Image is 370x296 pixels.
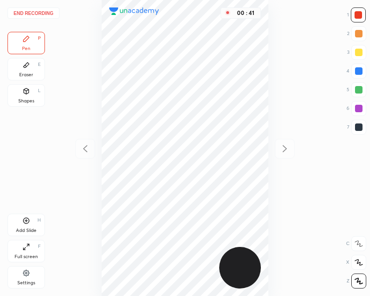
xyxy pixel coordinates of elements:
[19,72,33,77] div: Eraser
[38,36,41,41] div: P
[346,255,366,270] div: X
[347,120,366,135] div: 7
[38,244,41,249] div: F
[347,7,366,22] div: 1
[17,281,35,285] div: Settings
[346,236,366,251] div: C
[15,254,38,259] div: Full screen
[37,218,41,223] div: H
[38,88,41,93] div: L
[347,101,366,116] div: 6
[347,64,366,79] div: 4
[22,46,30,51] div: Pen
[7,7,59,19] button: End recording
[16,228,37,233] div: Add Slide
[234,10,257,16] div: 00 : 41
[347,82,366,97] div: 5
[347,274,366,289] div: Z
[18,99,34,103] div: Shapes
[38,62,41,67] div: E
[347,45,366,60] div: 3
[109,7,159,15] img: logo.38c385cc.svg
[347,26,366,41] div: 2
